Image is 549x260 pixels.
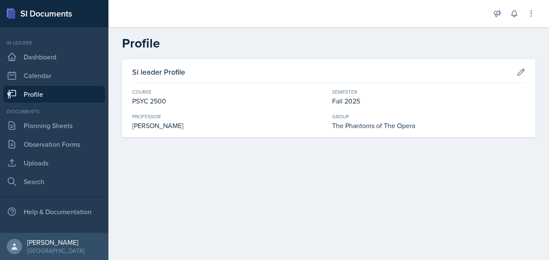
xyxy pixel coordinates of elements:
div: Fall 2025 [332,96,525,106]
div: Help & Documentation [3,203,105,220]
a: Planning Sheets [3,117,105,134]
h3: Si leader Profile [132,66,185,78]
div: Documents [3,108,105,115]
div: Course [132,88,325,96]
a: Uploads [3,154,105,171]
a: Profile [3,86,105,103]
a: Observation Forms [3,136,105,153]
div: [PERSON_NAME] [27,238,84,246]
div: Professor [132,113,325,120]
a: Search [3,173,105,190]
div: Si leader [3,39,105,47]
div: [GEOGRAPHIC_DATA] [27,246,84,255]
div: Group [332,113,525,120]
div: The Phantoms of The Opera [332,120,525,131]
h2: Profile [122,36,535,51]
div: PSYC 2500 [132,96,325,106]
a: Dashboard [3,48,105,65]
div: Semester [332,88,525,96]
a: Calendar [3,67,105,84]
div: [PERSON_NAME] [132,120,325,131]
